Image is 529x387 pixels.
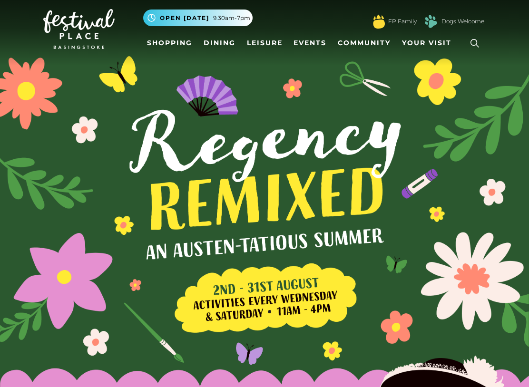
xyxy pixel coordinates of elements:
span: Open [DATE] [160,14,209,22]
a: Shopping [143,34,196,52]
a: Dining [200,34,239,52]
img: Festival Place Logo [43,9,115,49]
a: FP Family [388,17,417,26]
span: 9.30am-7pm [213,14,250,22]
a: Dogs Welcome! [441,17,486,26]
button: Open [DATE] 9.30am-7pm [143,10,253,26]
a: Community [334,34,394,52]
a: Leisure [243,34,286,52]
a: Events [290,34,330,52]
a: Your Visit [398,34,460,52]
span: Your Visit [402,38,451,48]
